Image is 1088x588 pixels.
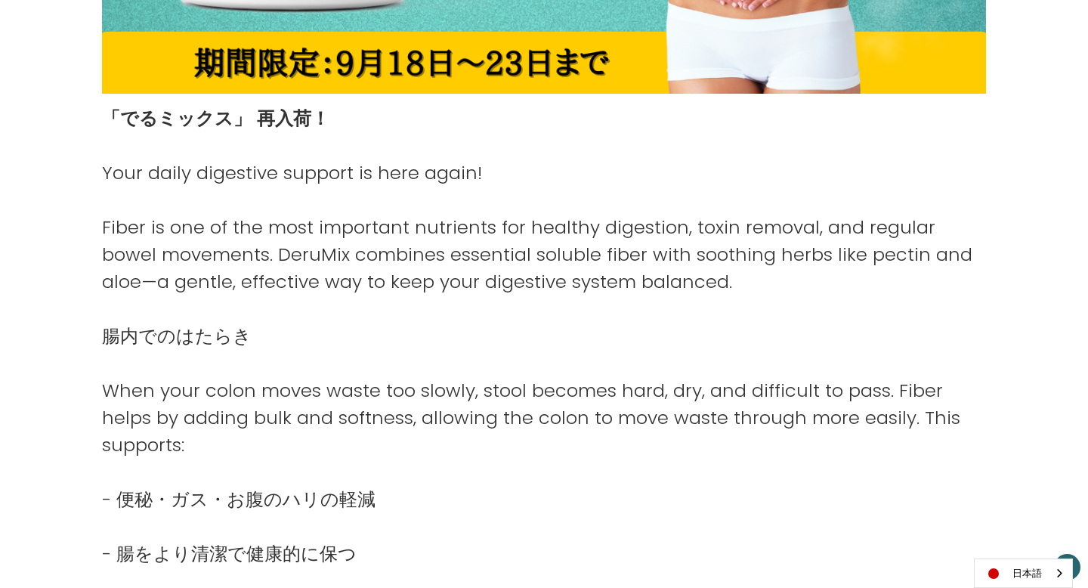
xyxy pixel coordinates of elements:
div: Language [974,559,1073,588]
p: Fiber is one of the most important nutrients for healthy digestion, toxin removal, and regular bo... [102,214,986,296]
p: Your daily digestive support is here again! [102,159,986,187]
p: When your colon moves waste too slowly, stool becomes hard, dry, and difficult to pass. Fiber hel... [102,377,986,459]
strong: 「でるミックス」 再入荷！ [102,106,329,131]
p: - 腸をより清潔で健康的に保つ [102,540,986,568]
a: 日本語 [975,559,1072,587]
aside: Language selected: 日本語 [974,559,1073,588]
p: 腸内でのはたらき [102,323,986,350]
p: - 便秘・ガス・お腹のハリの軽減 [102,486,986,513]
